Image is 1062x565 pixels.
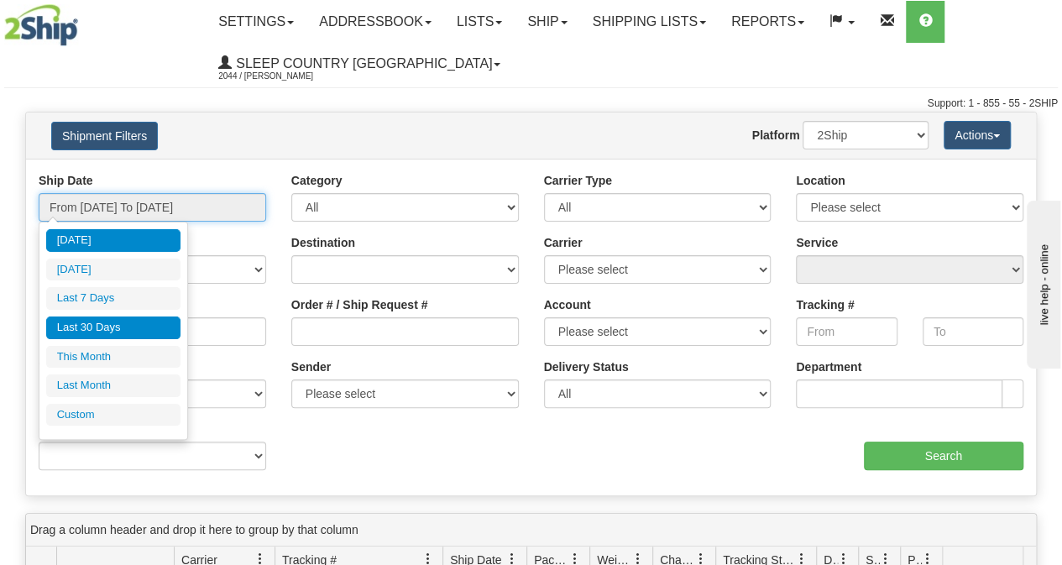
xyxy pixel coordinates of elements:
[218,68,344,85] span: 2044 / [PERSON_NAME]
[206,1,306,43] a: Settings
[923,317,1023,346] input: To
[944,121,1011,149] button: Actions
[13,14,155,27] div: live help - online
[291,172,343,189] label: Category
[544,234,583,251] label: Carrier
[796,172,845,189] label: Location
[796,317,897,346] input: From
[46,229,180,252] li: [DATE]
[719,1,817,43] a: Reports
[306,1,444,43] a: Addressbook
[544,358,629,375] label: Delivery Status
[46,374,180,397] li: Last Month
[291,234,355,251] label: Destination
[46,346,180,369] li: This Month
[796,234,838,251] label: Service
[544,296,591,313] label: Account
[796,358,861,375] label: Department
[206,43,513,85] a: Sleep Country [GEOGRAPHIC_DATA] 2044 / [PERSON_NAME]
[4,4,78,46] img: logo2044.jpg
[1023,196,1060,368] iframe: chat widget
[51,122,158,150] button: Shipment Filters
[752,127,800,144] label: Platform
[444,1,515,43] a: Lists
[46,317,180,339] li: Last 30 Days
[232,56,492,71] span: Sleep Country [GEOGRAPHIC_DATA]
[26,514,1036,547] div: grid grouping header
[580,1,719,43] a: Shipping lists
[796,296,854,313] label: Tracking #
[46,404,180,426] li: Custom
[46,259,180,281] li: [DATE]
[515,1,579,43] a: Ship
[544,172,612,189] label: Carrier Type
[864,442,1024,470] input: Search
[46,287,180,310] li: Last 7 Days
[291,358,331,375] label: Sender
[4,97,1058,111] div: Support: 1 - 855 - 55 - 2SHIP
[39,172,93,189] label: Ship Date
[291,296,428,313] label: Order # / Ship Request #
